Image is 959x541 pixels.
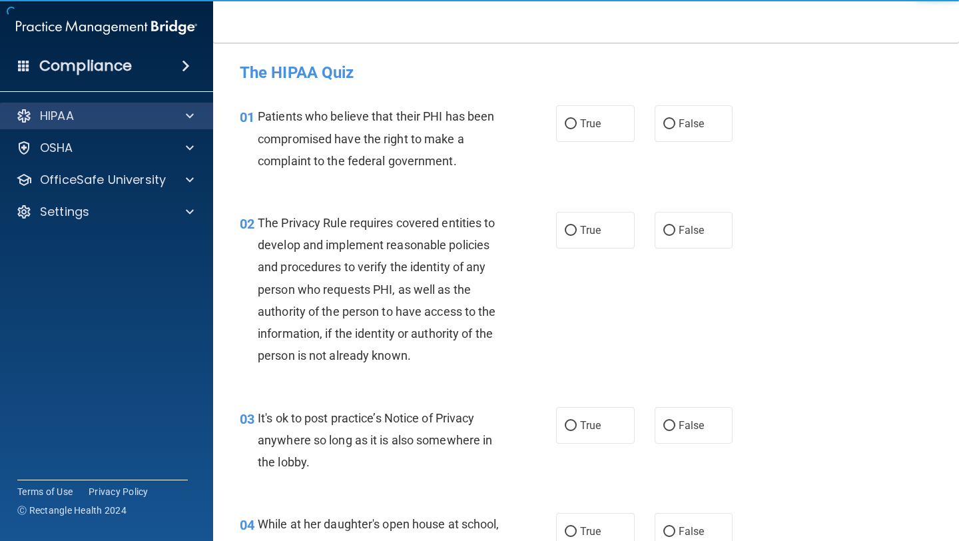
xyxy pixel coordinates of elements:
[258,411,492,469] span: It's ok to post practice’s Notice of Privacy anywhere so long as it is also somewhere in the lobby.
[39,57,132,75] h4: Compliance
[729,446,943,500] iframe: Drift Widget Chat Controller
[580,117,601,130] span: True
[663,527,675,537] input: False
[17,485,73,498] a: Terms of Use
[240,216,254,232] span: 02
[16,14,197,41] img: PMB logo
[240,517,254,533] span: 04
[40,108,74,124] p: HIPAA
[679,117,705,130] span: False
[240,109,254,125] span: 01
[580,525,601,538] span: True
[679,419,705,432] span: False
[16,204,194,220] a: Settings
[258,216,496,362] span: The Privacy Rule requires covered entities to develop and implement reasonable policies and proce...
[565,527,577,537] input: True
[679,525,705,538] span: False
[240,64,932,81] h4: The HIPAA Quiz
[679,224,705,237] span: False
[16,172,194,188] a: OfficeSafe University
[565,226,577,236] input: True
[240,411,254,427] span: 03
[580,419,601,432] span: True
[17,504,127,517] span: Ⓒ Rectangle Health 2024
[663,119,675,129] input: False
[16,108,194,124] a: HIPAA
[565,119,577,129] input: True
[580,224,601,237] span: True
[16,140,194,156] a: OSHA
[40,172,166,188] p: OfficeSafe University
[40,204,89,220] p: Settings
[663,421,675,431] input: False
[89,485,149,498] a: Privacy Policy
[565,421,577,431] input: True
[663,226,675,236] input: False
[258,109,494,167] span: Patients who believe that their PHI has been compromised have the right to make a complaint to th...
[40,140,73,156] p: OSHA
